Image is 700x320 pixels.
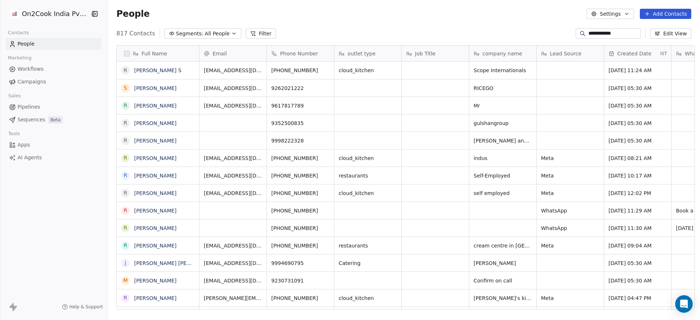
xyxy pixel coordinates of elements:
[5,90,24,101] span: Sales
[204,294,262,302] span: [PERSON_NAME][EMAIL_ADDRESS][DOMAIN_NAME]
[608,120,667,127] span: [DATE] 05:30 AM
[134,155,176,161] a: [PERSON_NAME]
[402,46,469,61] div: Job Title
[17,103,40,111] span: Pipelines
[339,190,397,197] span: cloud_kitchen
[134,295,176,301] a: [PERSON_NAME]
[650,28,691,39] button: Edit View
[339,242,397,249] span: restaurants
[199,46,267,61] div: Email
[9,8,85,20] button: On2Cook India Pvt. Ltd.
[339,172,397,179] span: restaurants
[17,141,30,149] span: Apps
[608,294,667,302] span: [DATE] 04:47 PM
[204,85,262,92] span: [EMAIL_ADDRESS][DOMAIN_NAME]
[541,155,599,162] span: Meta
[474,259,532,267] span: [PERSON_NAME]
[271,67,330,74] span: [PHONE_NUMBER]
[271,242,330,249] span: [PHONE_NUMBER]
[660,51,667,56] span: IST
[17,154,42,161] span: AI Agents
[246,28,276,39] button: Filter
[204,259,262,267] span: [EMAIL_ADDRESS][DOMAIN_NAME]
[541,207,599,214] span: WhatsApp
[267,46,334,61] div: Phone Number
[474,172,532,179] span: Self-Employed
[271,102,330,109] span: 9617817789
[474,67,532,74] span: Scope Internationals
[469,46,536,61] div: company name
[124,102,127,109] div: R
[48,116,63,124] span: Beta
[117,46,199,61] div: Full Name
[204,190,262,197] span: [EMAIL_ADDRESS][DOMAIN_NAME]
[415,50,435,57] span: Job Title
[604,46,671,61] div: Created DateIST
[6,76,101,88] a: Campaigns
[474,155,532,162] span: indus
[271,120,330,127] span: 9352500835
[339,259,397,267] span: Catering
[204,277,262,284] span: [EMAIL_ADDRESS][DOMAIN_NAME]
[474,294,532,302] span: [PERSON_NAME]'s king of taste
[134,120,176,126] a: [PERSON_NAME]
[204,242,262,249] span: [EMAIL_ADDRESS][DOMAIN_NAME]
[339,155,397,162] span: cloud_kitchen
[134,225,176,231] a: [PERSON_NAME]
[339,67,397,74] span: cloud_kitchen
[271,294,330,302] span: [PHONE_NUMBER]
[125,259,126,267] div: J
[675,295,693,313] div: Open Intercom Messenger
[541,225,599,232] span: WhatsApp
[608,172,667,179] span: [DATE] 10:17 AM
[474,242,532,249] span: cream centre in [GEOGRAPHIC_DATA]
[474,120,532,127] span: gulshangroup
[6,139,101,151] a: Apps
[550,50,581,57] span: Lead Source
[6,101,101,113] a: Pipelines
[17,78,46,86] span: Campaigns
[62,304,103,310] a: Help & Support
[482,50,522,57] span: company name
[280,50,318,57] span: Phone Number
[204,67,262,74] span: [EMAIL_ADDRESS][DOMAIN_NAME]
[134,173,176,179] a: [PERSON_NAME]
[134,278,176,284] a: [PERSON_NAME]
[124,224,127,232] div: R
[134,85,176,91] a: [PERSON_NAME]
[541,294,599,302] span: Meta
[271,155,330,162] span: [PHONE_NUMBER]
[134,103,176,109] a: [PERSON_NAME]
[69,304,103,310] span: Help & Support
[608,102,667,109] span: [DATE] 05:30 AM
[271,207,330,214] span: [PHONE_NUMBER]
[271,259,330,267] span: 9994690795
[205,30,230,38] span: All People
[134,243,176,249] a: [PERSON_NAME]
[541,242,599,249] span: Meta
[271,225,330,232] span: [PHONE_NUMBER]
[17,65,44,73] span: Workflows
[124,137,127,144] div: R
[22,9,88,19] span: On2Cook India Pvt. Ltd.
[587,9,634,19] button: Settings
[116,8,149,19] span: People
[204,102,262,109] span: [EMAIL_ADDRESS][DOMAIN_NAME]
[6,152,101,164] a: AI Agents
[640,9,691,19] button: Add Contacts
[271,172,330,179] span: [PHONE_NUMBER]
[134,208,176,214] a: [PERSON_NAME]
[141,50,167,57] span: Full Name
[10,9,19,18] img: on2cook%20logo-04%20copy.jpg
[271,85,330,92] span: 9262021222
[617,50,651,57] span: Created Date
[6,63,101,75] a: Workflows
[5,27,32,38] span: Contacts
[608,155,667,162] span: [DATE] 08:21 AM
[541,190,599,197] span: Meta
[124,242,127,249] div: R
[204,155,262,162] span: [EMAIL_ADDRESS][DOMAIN_NAME]
[608,277,667,284] span: [DATE] 05:30 AM
[608,207,667,214] span: [DATE] 11:29 AM
[537,46,604,61] div: Lead Source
